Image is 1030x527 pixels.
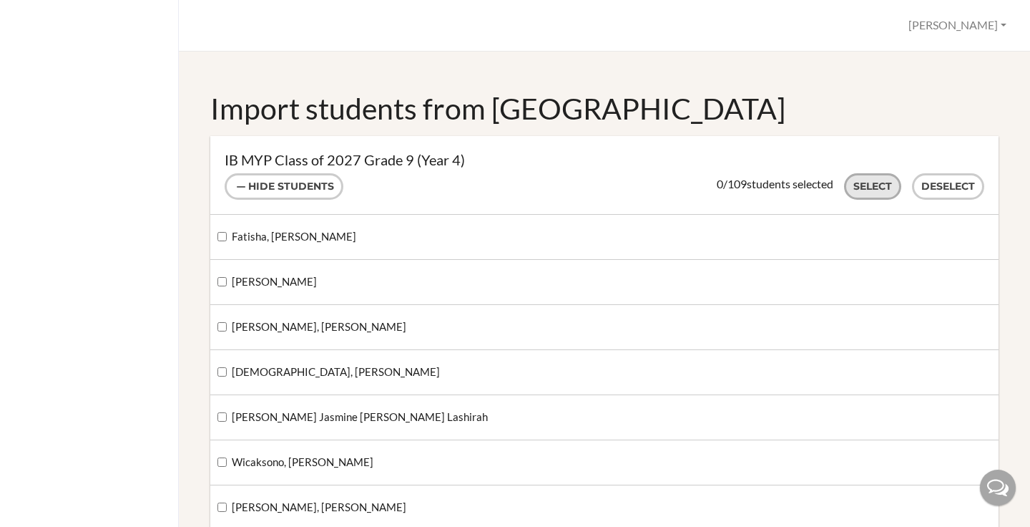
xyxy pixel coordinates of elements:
h3: IB MYP Class of 2027 Grade 9 (Year 4) [225,150,984,170]
h1: Import students from [GEOGRAPHIC_DATA] [210,89,999,128]
label: [PERSON_NAME], [PERSON_NAME] [217,500,406,516]
label: Wicaksono, [PERSON_NAME] [217,455,373,470]
input: [PERSON_NAME], [PERSON_NAME] [217,322,227,332]
button: Deselect [912,173,984,200]
span: Help [33,10,62,23]
input: [PERSON_NAME] Jasmine [PERSON_NAME] Lashirah [217,412,227,422]
label: Fatisha, [PERSON_NAME] [217,229,356,245]
label: [PERSON_NAME], [PERSON_NAME] [217,319,406,335]
label: [PERSON_NAME] [217,274,317,290]
button: Select [844,173,901,200]
button: [PERSON_NAME] [902,12,1013,39]
span: 109 [727,177,747,190]
div: / students selected [717,177,833,191]
label: [DEMOGRAPHIC_DATA], [PERSON_NAME] [217,364,440,380]
input: [PERSON_NAME], [PERSON_NAME] [217,503,227,512]
label: [PERSON_NAME] Jasmine [PERSON_NAME] Lashirah [217,410,488,425]
input: [DEMOGRAPHIC_DATA], [PERSON_NAME] [217,367,227,377]
button: Hide students [225,173,343,200]
span: 0 [717,177,723,190]
input: Fatisha, [PERSON_NAME] [217,232,227,241]
input: [PERSON_NAME] [217,277,227,286]
input: Wicaksono, [PERSON_NAME] [217,458,227,467]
